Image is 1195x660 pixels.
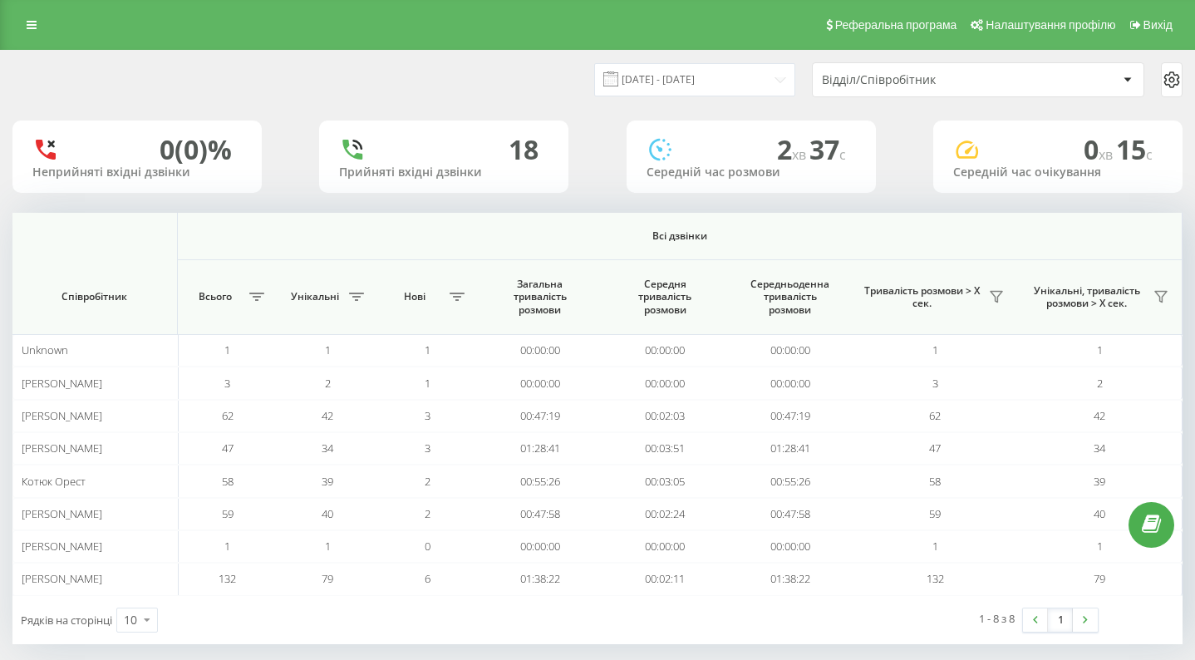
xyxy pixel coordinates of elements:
div: Прийняті вхідні дзвінки [339,165,548,180]
td: 00:00:00 [478,334,602,367]
span: 62 [222,408,234,423]
td: 00:47:19 [727,400,852,432]
td: 01:38:22 [478,563,602,595]
span: 1 [1097,539,1103,554]
span: 1 [325,342,331,357]
span: 1 [1097,342,1103,357]
span: Співробітник [28,290,161,303]
td: 00:03:51 [602,432,727,465]
span: Всього [186,290,244,303]
span: 37 [809,131,846,167]
span: 2 [777,131,809,167]
span: 3 [932,376,938,391]
td: 00:02:03 [602,400,727,432]
span: 2 [325,376,331,391]
span: 79 [1094,571,1105,586]
span: хв [792,145,809,164]
span: c [1146,145,1153,164]
span: 40 [322,506,333,521]
span: Тривалість розмови > Х сек. [861,284,984,310]
td: 00:00:00 [602,530,727,563]
div: 18 [509,134,538,165]
span: 2 [1097,376,1103,391]
span: 40 [1094,506,1105,521]
span: 39 [1094,474,1105,489]
td: 01:28:41 [478,432,602,465]
span: c [839,145,846,164]
td: 00:55:26 [727,465,852,497]
td: 00:00:00 [602,334,727,367]
span: [PERSON_NAME] [22,539,102,554]
span: Налаштування профілю [986,18,1115,32]
span: Котюк Орест [22,474,86,489]
span: 0 [1084,131,1116,167]
span: 3 [425,441,430,456]
span: [PERSON_NAME] [22,376,102,391]
span: 1 [325,539,331,554]
span: Реферальна програма [835,18,957,32]
td: 00:02:11 [602,563,727,595]
td: 00:47:58 [727,498,852,530]
span: 1 [224,539,230,554]
span: 3 [425,408,430,423]
span: Унікальні, тривалість розмови > Х сек. [1025,284,1148,310]
span: хв [1099,145,1116,164]
span: Унікальні [286,290,344,303]
span: 1 [932,342,938,357]
span: 1 [425,376,430,391]
div: Неприйняті вхідні дзвінки [32,165,242,180]
span: 42 [322,408,333,423]
span: 59 [222,506,234,521]
span: Рядків на сторінці [21,613,112,628]
td: 00:00:00 [727,530,852,563]
span: 2 [425,474,430,489]
span: 58 [222,474,234,489]
td: 01:28:41 [727,432,852,465]
td: 00:55:26 [478,465,602,497]
span: 47 [222,441,234,456]
span: 1 [932,539,938,554]
span: 132 [927,571,944,586]
span: Вихід [1143,18,1173,32]
div: Середній час очікування [953,165,1163,180]
div: 0 (0)% [160,134,232,165]
span: 34 [1094,441,1105,456]
span: 47 [929,441,941,456]
span: Загальна тривалість розмови [491,278,588,317]
div: 1 - 8 з 8 [979,610,1015,627]
span: 2 [425,506,430,521]
td: 00:00:00 [727,367,852,399]
span: 132 [219,571,236,586]
span: 58 [929,474,941,489]
span: 79 [322,571,333,586]
span: [PERSON_NAME] [22,441,102,456]
span: Середня тривалість розмови [616,278,713,317]
span: 1 [224,342,230,357]
td: 00:00:00 [478,530,602,563]
td: 00:47:58 [478,498,602,530]
div: Середній час розмови [647,165,856,180]
span: 59 [929,506,941,521]
td: 00:03:05 [602,465,727,497]
div: 10 [124,612,137,628]
span: 62 [929,408,941,423]
span: 1 [425,342,430,357]
td: 00:00:00 [727,334,852,367]
span: 3 [224,376,230,391]
span: 39 [322,474,333,489]
span: [PERSON_NAME] [22,506,102,521]
td: 00:00:00 [478,367,602,399]
span: Нові [386,290,444,303]
span: [PERSON_NAME] [22,571,102,586]
span: Середньоденна тривалість розмови [741,278,838,317]
span: 34 [322,441,333,456]
a: 1 [1048,608,1073,632]
span: 0 [425,539,430,554]
span: Всі дзвінки [235,229,1124,243]
span: 6 [425,571,430,586]
span: [PERSON_NAME] [22,408,102,423]
td: 00:47:19 [478,400,602,432]
td: 00:02:24 [602,498,727,530]
span: 15 [1116,131,1153,167]
td: 00:00:00 [602,367,727,399]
